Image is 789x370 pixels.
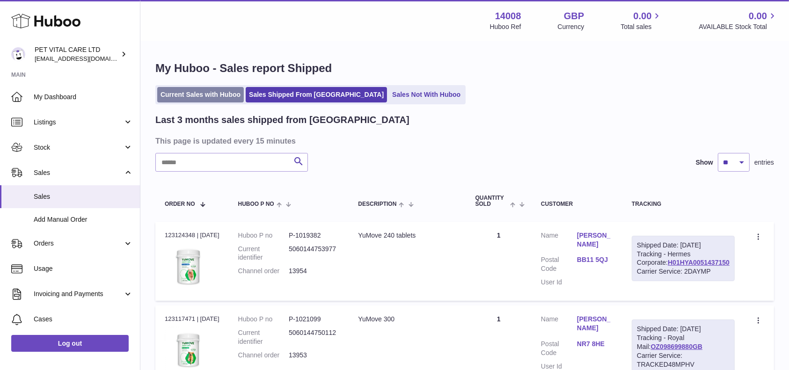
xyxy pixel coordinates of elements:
[34,168,123,177] span: Sales
[637,267,730,276] div: Carrier Service: 2DAYMP
[34,143,123,152] span: Stock
[577,315,613,333] a: [PERSON_NAME]
[35,55,138,62] span: [EMAIL_ADDRESS][DOMAIN_NAME]
[238,328,289,346] dt: Current identifier
[34,215,133,224] span: Add Manual Order
[358,231,456,240] div: YuMove 240 tablets
[541,315,577,335] dt: Name
[35,45,119,63] div: PET VITAL CARE LTD
[389,87,464,102] a: Sales Not With Huboo
[637,351,730,369] div: Carrier Service: TRACKED48MPHV
[238,245,289,262] dt: Current identifier
[34,192,133,201] span: Sales
[238,231,289,240] dt: Huboo P no
[668,259,730,266] a: H01HYA0051437150
[34,118,123,127] span: Listings
[621,22,662,31] span: Total sales
[289,267,339,276] dd: 13954
[699,10,778,31] a: 0.00 AVAILABLE Stock Total
[541,340,577,357] dt: Postal Code
[155,61,774,76] h1: My Huboo - Sales report Shipped
[246,87,387,102] a: Sales Shipped From [GEOGRAPHIC_DATA]
[358,201,396,207] span: Description
[165,242,212,289] img: 1731319649.jpg
[289,245,339,262] dd: 5060144753977
[632,236,735,282] div: Tracking - Hermes Corporate:
[165,315,219,323] div: 123117471 | [DATE]
[157,87,244,102] a: Current Sales with Huboo
[696,158,713,167] label: Show
[577,255,613,264] a: BB11 5QJ
[238,315,289,324] dt: Huboo P no
[621,10,662,31] a: 0.00 Total sales
[632,201,735,207] div: Tracking
[749,10,767,22] span: 0.00
[466,222,532,301] td: 1
[475,195,508,207] span: Quantity Sold
[238,201,274,207] span: Huboo P no
[541,278,577,287] dt: User Id
[541,201,613,207] div: Customer
[358,315,456,324] div: YuMove 300
[577,340,613,348] a: NR7 8HE
[34,264,133,273] span: Usage
[490,22,521,31] div: Huboo Ref
[558,22,584,31] div: Currency
[155,136,772,146] h3: This page is updated every 15 minutes
[495,10,521,22] strong: 14008
[577,231,613,249] a: [PERSON_NAME]
[541,231,577,251] dt: Name
[634,10,652,22] span: 0.00
[637,241,730,250] div: Shipped Date: [DATE]
[238,351,289,360] dt: Channel order
[289,351,339,360] dd: 13953
[34,93,133,102] span: My Dashboard
[699,22,778,31] span: AVAILABLE Stock Total
[34,290,123,298] span: Invoicing and Payments
[651,343,703,350] a: OZ098699880GB
[155,114,409,126] h2: Last 3 months sales shipped from [GEOGRAPHIC_DATA]
[34,239,123,248] span: Orders
[238,267,289,276] dt: Channel order
[289,231,339,240] dd: P-1019382
[11,335,129,352] a: Log out
[564,10,584,22] strong: GBP
[541,255,577,273] dt: Postal Code
[11,47,25,61] img: petvitalcare@gmail.com
[34,315,133,324] span: Cases
[165,231,219,239] div: 123124348 | [DATE]
[637,325,730,334] div: Shipped Date: [DATE]
[754,158,774,167] span: entries
[165,201,195,207] span: Order No
[289,315,339,324] dd: P-1021099
[289,328,339,346] dd: 5060144750112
